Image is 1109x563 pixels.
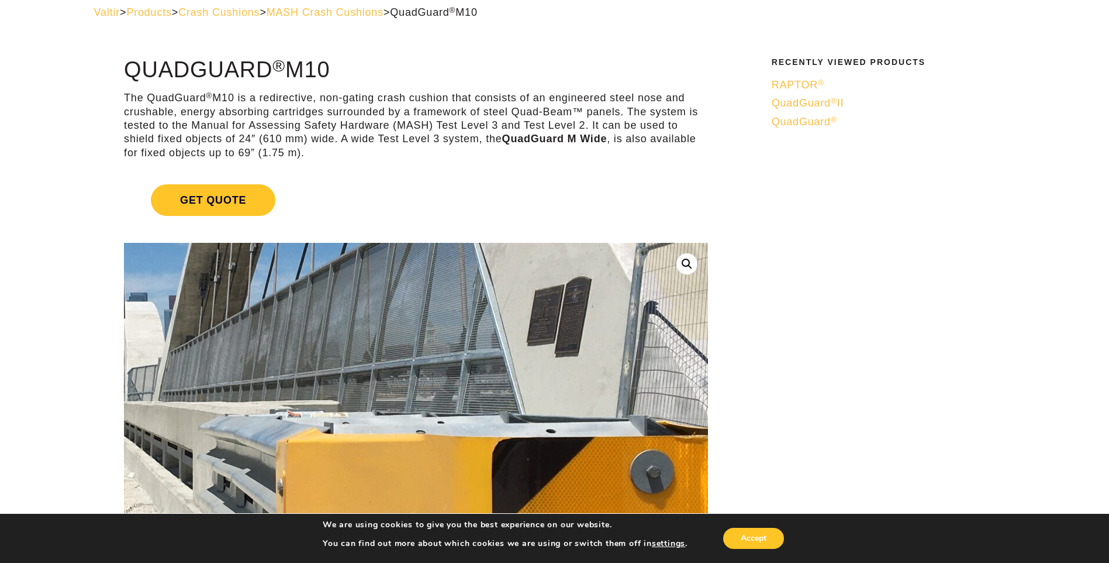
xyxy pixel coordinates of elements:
[772,79,824,91] span: RAPTOR
[267,6,384,18] a: MASH Crash Cushions
[124,170,708,230] a: Get Quote
[272,56,285,75] sup: ®
[94,6,1015,19] div: > > > >
[772,97,1008,110] a: QuadGuard®II
[126,6,171,18] a: Products
[206,91,213,100] sup: ®
[772,115,1008,129] a: QuadGuard®
[772,116,837,128] span: QuadGuard
[151,184,275,216] span: Get Quote
[723,528,784,549] button: Accept
[390,6,477,18] span: QuadGuard M10
[323,538,687,549] p: You can find out more about which cookies we are using or switch them off in .
[772,58,1008,67] h2: Recently Viewed Products
[450,6,456,15] sup: ®
[124,91,708,160] p: The QuadGuard M10 is a redirective, non-gating crash cushion that consists of an engineered steel...
[831,115,837,124] sup: ®
[772,97,844,109] span: QuadGuard II
[652,538,685,549] button: settings
[124,58,708,83] h1: QuadGuard M10
[178,6,260,18] a: Crash Cushions
[502,133,607,145] strong: QuadGuard M Wide
[818,78,824,87] sup: ®
[94,6,120,18] a: Valtir
[831,97,837,105] sup: ®
[772,78,1008,92] a: RAPTOR®
[323,520,687,530] p: We are using cookies to give you the best experience on our website.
